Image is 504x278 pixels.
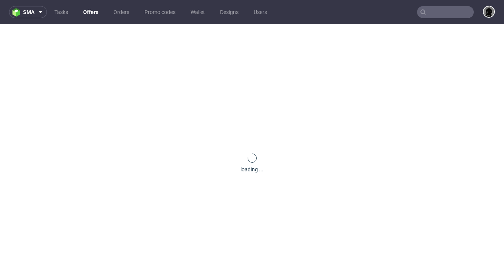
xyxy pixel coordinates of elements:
[23,9,34,15] span: sma
[9,6,47,18] button: sma
[216,6,243,18] a: Designs
[12,8,23,17] img: logo
[79,6,103,18] a: Offers
[109,6,134,18] a: Orders
[140,6,180,18] a: Promo codes
[186,6,209,18] a: Wallet
[50,6,73,18] a: Tasks
[249,6,271,18] a: Users
[240,166,264,173] div: loading ...
[484,6,494,17] img: Dawid Urbanowicz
